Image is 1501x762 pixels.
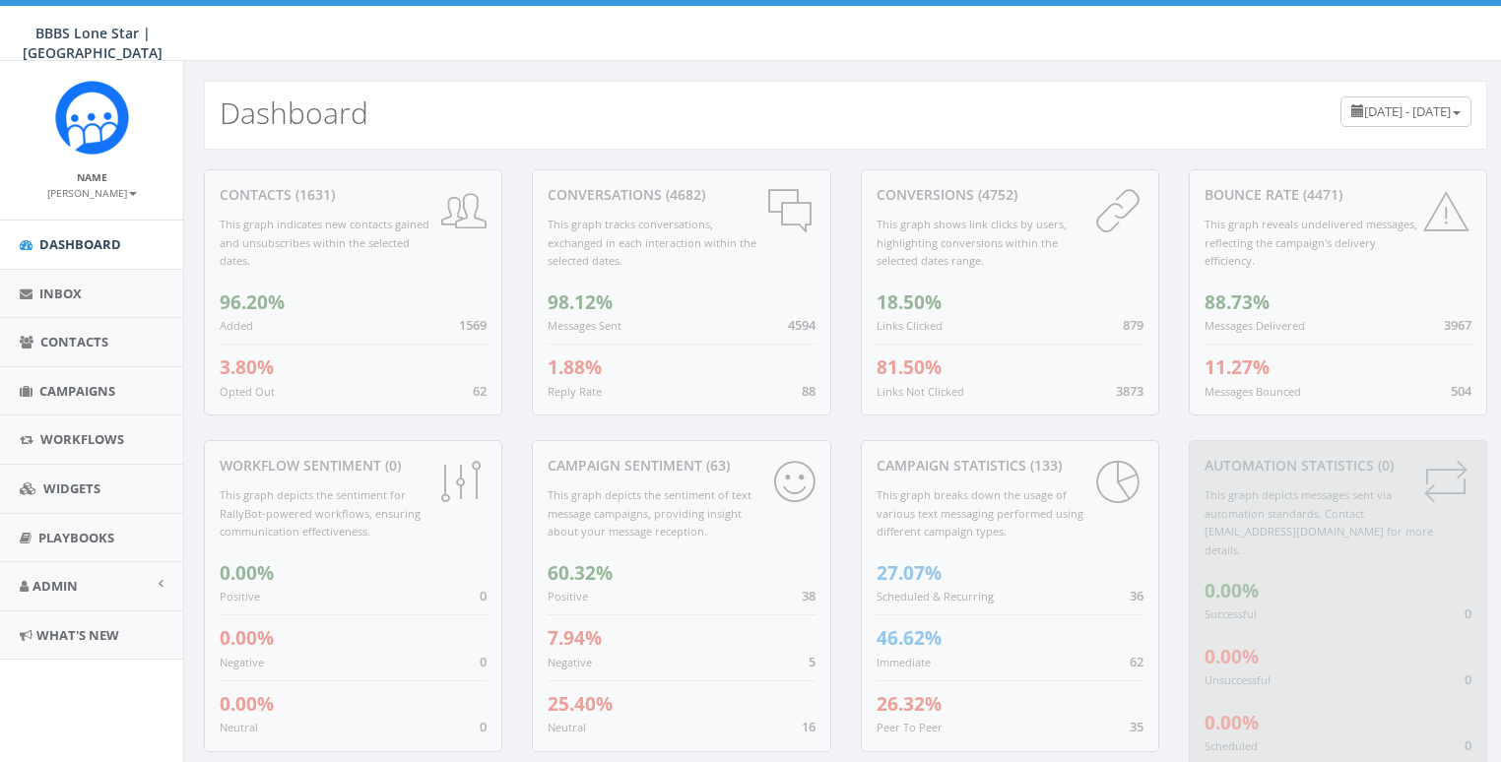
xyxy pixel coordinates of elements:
[1205,318,1305,333] small: Messages Delivered
[77,170,107,184] small: Name
[802,718,816,735] span: 16
[877,384,964,399] small: Links Not Clicked
[877,589,994,603] small: Scheduled & Recurring
[220,354,274,380] span: 3.80%
[1116,382,1143,400] span: 3873
[220,185,487,205] div: contacts
[220,589,260,603] small: Positive
[220,384,275,399] small: Opted Out
[1205,606,1257,621] small: Successful
[1205,487,1433,557] small: This graph depicts messages sent via automation standards. Contact [EMAIL_ADDRESS][DOMAIN_NAME] f...
[40,430,124,448] span: Workflows
[480,587,487,604] span: 0
[220,487,421,539] small: This graph depicts the sentiment for RallyBot-powered workflows, ensuring communication effective...
[1299,185,1342,204] span: (4471)
[459,316,487,334] span: 1569
[220,318,253,333] small: Added
[480,718,487,735] span: 0
[877,456,1143,476] div: Campaign Statistics
[1205,644,1259,669] span: 0.00%
[1205,217,1417,268] small: This graph reveals undelivered messages, reflecting the campaign's delivery efficiency.
[47,183,137,201] a: [PERSON_NAME]
[38,529,114,546] span: Playbooks
[220,96,368,129] h2: Dashboard
[548,456,815,476] div: Campaign Sentiment
[877,289,942,315] span: 18.50%
[877,354,942,380] span: 81.50%
[877,487,1083,539] small: This graph breaks down the usage of various text messaging performed using different campaign types.
[974,185,1017,204] span: (4752)
[548,217,756,268] small: This graph tracks conversations, exchanged in each interaction within the selected dates.
[548,560,613,586] span: 60.32%
[1205,710,1259,735] span: 0.00%
[1026,456,1062,475] span: (133)
[1130,587,1143,604] span: 36
[1364,102,1451,120] span: [DATE] - [DATE]
[877,625,942,651] span: 46.62%
[480,653,487,670] span: 0
[1205,289,1270,315] span: 88.73%
[877,691,942,717] span: 26.32%
[43,479,100,497] span: Widgets
[548,289,613,315] span: 98.12%
[47,186,137,200] small: [PERSON_NAME]
[877,185,1143,205] div: conversions
[55,81,129,155] img: Rally_Corp_Icon.png
[1130,718,1143,735] span: 35
[220,217,429,268] small: This graph indicates new contacts gained and unsubscribes within the selected dates.
[473,382,487,400] span: 62
[802,382,816,400] span: 88
[802,587,816,604] span: 38
[548,318,621,333] small: Messages Sent
[1130,653,1143,670] span: 62
[877,318,943,333] small: Links Clicked
[548,589,588,603] small: Positive
[662,185,705,204] span: (4682)
[548,625,602,651] span: 7.94%
[548,720,586,734] small: Neutral
[220,625,274,651] span: 0.00%
[381,456,401,475] span: (0)
[877,655,931,669] small: Immediate
[877,217,1067,268] small: This graph shows link clicks by users, highlighting conversions within the selected dates range.
[548,354,602,380] span: 1.88%
[220,289,285,315] span: 96.20%
[1205,384,1301,399] small: Messages Bounced
[40,333,108,350] span: Contacts
[39,285,82,302] span: Inbox
[548,185,815,205] div: conversations
[788,316,816,334] span: 4594
[292,185,335,204] span: (1631)
[39,235,121,253] span: Dashboard
[220,456,487,476] div: Workflow Sentiment
[809,653,816,670] span: 5
[36,626,119,644] span: What's New
[702,456,730,475] span: (63)
[548,487,751,539] small: This graph depicts the sentiment of text message campaigns, providing insight about your message ...
[220,655,264,669] small: Negative
[1465,604,1471,622] span: 0
[220,720,258,734] small: Neutral
[1205,672,1271,687] small: Unsuccessful
[877,560,942,586] span: 27.07%
[1374,456,1394,475] span: (0)
[1444,316,1471,334] span: 3967
[23,24,163,62] span: BBBS Lone Star | [GEOGRAPHIC_DATA]
[39,382,115,400] span: Campaigns
[1465,670,1471,688] span: 0
[1205,185,1471,205] div: Bounce Rate
[1123,316,1143,334] span: 879
[877,720,943,734] small: Peer To Peer
[1465,736,1471,754] span: 0
[1205,456,1471,476] div: Automation Statistics
[220,691,274,717] span: 0.00%
[1205,354,1270,380] span: 11.27%
[1451,382,1471,400] span: 504
[548,384,602,399] small: Reply Rate
[548,691,613,717] span: 25.40%
[1205,738,1258,753] small: Scheduled
[33,577,78,595] span: Admin
[1205,578,1259,603] span: 0.00%
[220,560,274,586] span: 0.00%
[548,655,592,669] small: Negative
